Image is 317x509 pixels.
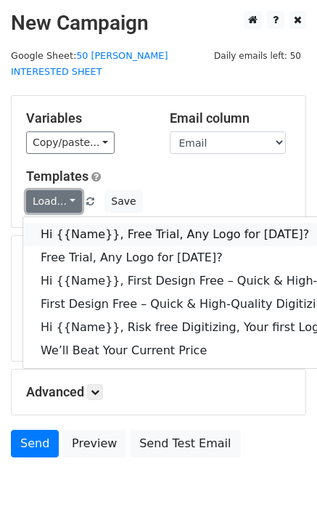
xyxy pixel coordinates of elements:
h5: Email column [170,110,292,126]
a: Send Test Email [130,430,240,457]
a: Preview [62,430,126,457]
h5: Variables [26,110,148,126]
a: Send [11,430,59,457]
iframe: Chat Widget [244,439,317,509]
a: Daily emails left: 50 [209,50,306,61]
a: Load... [26,190,82,213]
a: Templates [26,168,88,184]
h2: New Campaign [11,11,306,36]
a: 50 [PERSON_NAME] INTERESTED SHEET [11,50,168,78]
span: Daily emails left: 50 [209,48,306,64]
a: Copy/paste... [26,131,115,154]
small: Google Sheet: [11,50,168,78]
h5: Advanced [26,384,291,400]
button: Save [104,190,142,213]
